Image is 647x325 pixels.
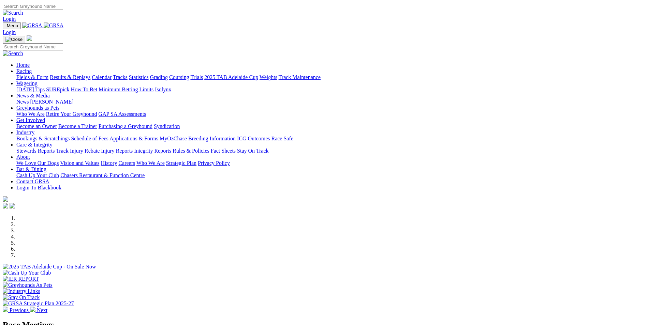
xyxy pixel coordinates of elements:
[50,74,90,80] a: Results & Replays
[16,74,48,80] a: Fields & Form
[27,35,32,41] img: logo-grsa-white.png
[237,148,268,154] a: Stay On Track
[16,136,644,142] div: Industry
[16,105,59,111] a: Greyhounds as Pets
[99,111,146,117] a: GAP SA Assessments
[44,22,64,29] img: GRSA
[3,10,23,16] img: Search
[16,123,57,129] a: Become an Owner
[46,111,97,117] a: Retire Your Greyhound
[16,62,30,68] a: Home
[129,74,149,80] a: Statistics
[16,172,644,179] div: Bar & Dining
[71,136,108,141] a: Schedule of Fees
[30,307,47,313] a: Next
[58,123,97,129] a: Become a Trainer
[3,22,21,29] button: Toggle navigation
[3,16,16,22] a: Login
[134,148,171,154] a: Integrity Reports
[260,74,277,80] a: Weights
[3,36,25,43] button: Toggle navigation
[16,129,34,135] a: Industry
[7,23,18,28] span: Menu
[3,294,40,300] img: Stay On Track
[16,111,45,117] a: Who We Are
[16,154,30,160] a: About
[16,160,59,166] a: We Love Our Dogs
[16,142,53,148] a: Care & Integrity
[3,282,53,288] img: Greyhounds As Pets
[16,68,32,74] a: Racing
[16,87,644,93] div: Wagering
[60,160,99,166] a: Vision and Values
[16,166,46,172] a: Bar & Dining
[16,87,45,92] a: [DATE] Tips
[204,74,258,80] a: 2025 TAB Adelaide Cup
[16,185,61,190] a: Login To Blackbook
[37,307,47,313] span: Next
[16,93,50,98] a: News & Media
[16,148,55,154] a: Stewards Reports
[109,136,158,141] a: Applications & Forms
[150,74,168,80] a: Grading
[16,111,644,117] div: Greyhounds as Pets
[46,87,69,92] a: SUREpick
[60,172,145,178] a: Chasers Restaurant & Function Centre
[166,160,196,166] a: Strategic Plan
[169,74,189,80] a: Coursing
[173,148,209,154] a: Rules & Policies
[3,50,23,57] img: Search
[22,22,42,29] img: GRSA
[101,148,133,154] a: Injury Reports
[16,148,644,154] div: Care & Integrity
[5,37,23,42] img: Close
[3,288,40,294] img: Industry Links
[155,87,171,92] a: Isolynx
[271,136,293,141] a: Race Safe
[113,74,128,80] a: Tracks
[101,160,117,166] a: History
[16,123,644,129] div: Get Involved
[10,203,15,208] img: twitter.svg
[16,74,644,80] div: Racing
[99,123,152,129] a: Purchasing a Greyhound
[3,307,30,313] a: Previous
[56,148,100,154] a: Track Injury Rebate
[136,160,165,166] a: Who We Are
[190,74,203,80] a: Trials
[3,43,63,50] input: Search
[154,123,180,129] a: Syndication
[16,80,38,86] a: Wagering
[71,87,98,92] a: How To Bet
[16,136,70,141] a: Bookings & Scratchings
[3,276,39,282] img: IER REPORT
[237,136,270,141] a: ICG Outcomes
[160,136,187,141] a: MyOzChase
[198,160,230,166] a: Privacy Policy
[99,87,153,92] a: Minimum Betting Limits
[3,3,63,10] input: Search
[16,160,644,166] div: About
[3,196,8,202] img: logo-grsa-white.png
[16,117,45,123] a: Get Involved
[30,99,73,105] a: [PERSON_NAME]
[10,307,29,313] span: Previous
[188,136,236,141] a: Breeding Information
[30,307,35,312] img: chevron-right-pager-white.svg
[3,270,51,276] img: Cash Up Your Club
[3,29,16,35] a: Login
[3,307,8,312] img: chevron-left-pager-white.svg
[16,172,59,178] a: Cash Up Your Club
[16,179,49,184] a: Contact GRSA
[3,203,8,208] img: facebook.svg
[279,74,321,80] a: Track Maintenance
[92,74,112,80] a: Calendar
[3,264,96,270] img: 2025 TAB Adelaide Cup - On Sale Now
[16,99,644,105] div: News & Media
[118,160,135,166] a: Careers
[16,99,29,105] a: News
[211,148,236,154] a: Fact Sheets
[3,300,74,307] img: GRSA Strategic Plan 2025-27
